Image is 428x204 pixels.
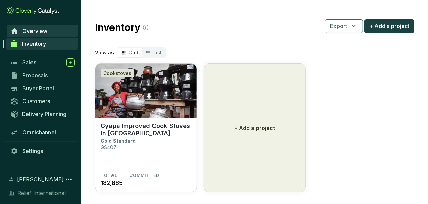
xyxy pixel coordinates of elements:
[7,127,78,138] a: Omnichannel
[17,175,64,183] span: [PERSON_NAME]
[369,22,409,30] span: + Add a project
[95,49,114,56] p: View as
[22,98,50,105] span: Customers
[330,22,347,30] span: Export
[7,82,78,94] a: Buyer Portal
[7,145,78,157] a: Settings
[129,173,160,178] span: COMMITTED
[22,72,48,79] span: Proposals
[17,189,66,197] span: Relief International
[22,148,43,154] span: Settings
[95,64,197,118] img: Gyapa Improved Cook-Stoves in Ghana
[6,38,78,50] a: Inventory
[101,144,116,150] p: GS407
[101,69,134,77] div: Cookstoves
[95,63,197,192] a: Gyapa Improved Cook-Stoves in GhanaCookstovesGyapa Improved Cook-Stoves in [GEOGRAPHIC_DATA]Gold ...
[22,40,46,47] span: Inventory
[234,124,275,132] p: + Add a project
[7,70,78,81] a: Proposals
[22,59,36,66] span: Sales
[22,111,66,117] span: Delivery Planning
[7,57,78,68] a: Sales
[22,27,47,34] span: Overview
[101,138,136,144] p: Gold Standard
[117,47,166,58] div: segmented control
[22,129,56,136] span: Omnichannel
[22,85,54,92] span: Buyer Portal
[7,95,78,107] a: Customers
[129,178,132,187] span: -
[325,19,363,33] button: Export
[153,50,162,55] span: List
[101,173,117,178] span: TOTAL
[7,108,78,119] a: Delivery Planning
[128,50,138,55] span: Grid
[364,19,414,33] button: + Add a project
[101,178,123,187] span: 182,885
[101,122,191,137] p: Gyapa Improved Cook-Stoves in [GEOGRAPHIC_DATA]
[204,63,306,192] button: + Add a project
[95,20,148,35] h2: Inventory
[7,25,78,37] a: Overview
